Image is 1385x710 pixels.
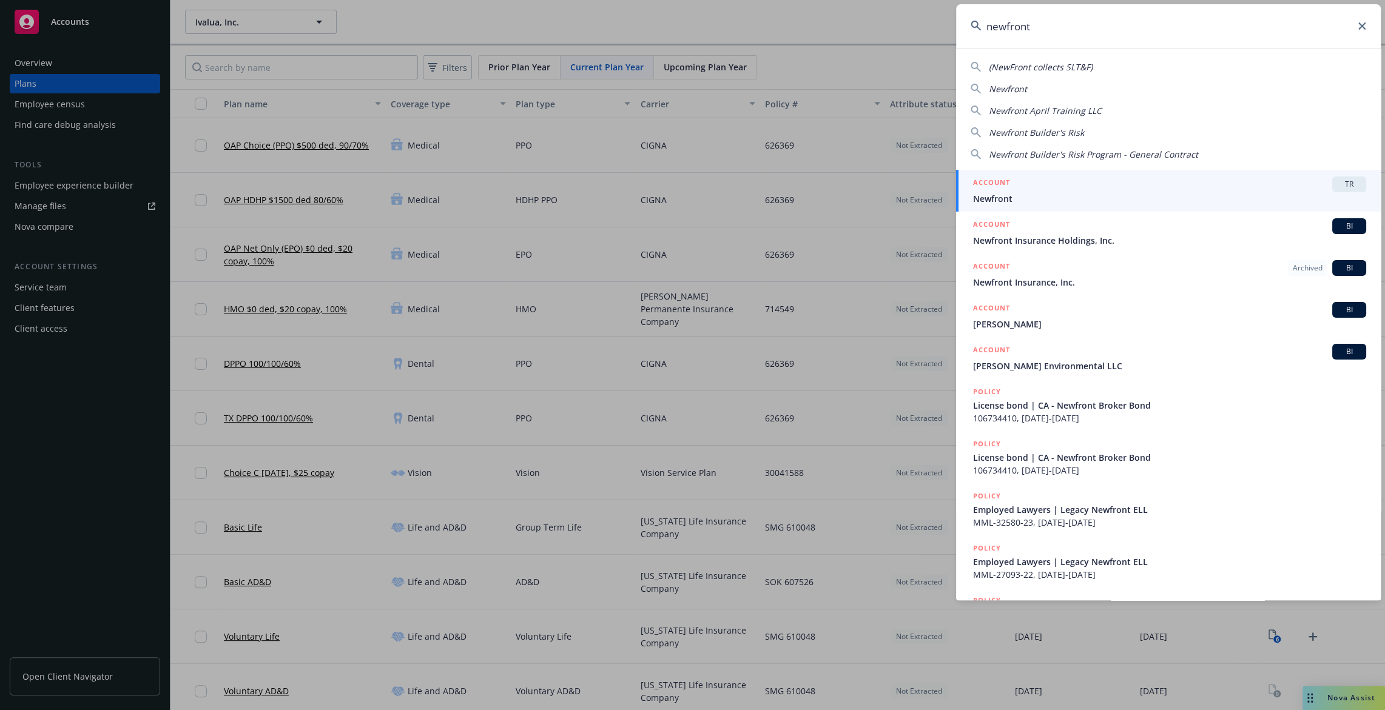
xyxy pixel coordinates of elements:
[973,192,1366,205] span: Newfront
[973,490,1001,502] h5: POLICY
[973,399,1366,412] span: License bond | CA - Newfront Broker Bond
[956,431,1381,483] a: POLICYLicense bond | CA - Newfront Broker Bond106734410, [DATE]-[DATE]
[973,176,1010,191] h5: ACCOUNT
[973,451,1366,464] span: License bond | CA - Newfront Broker Bond
[956,253,1381,295] a: ACCOUNTArchivedBINewfront Insurance, Inc.
[973,302,1010,316] h5: ACCOUNT
[973,503,1366,516] span: Employed Lawyers | Legacy Newfront ELL
[956,483,1381,535] a: POLICYEmployed Lawyers | Legacy Newfront ELLMML-32580-23, [DATE]-[DATE]
[1337,179,1361,190] span: TR
[956,4,1381,48] input: Search...
[989,127,1084,138] span: Newfront Builder's Risk
[973,542,1001,554] h5: POLICY
[1337,346,1361,357] span: BI
[973,276,1366,289] span: Newfront Insurance, Inc.
[973,218,1010,233] h5: ACCOUNT
[956,337,1381,379] a: ACCOUNTBI[PERSON_NAME] Environmental LLC
[989,83,1027,95] span: Newfront
[956,212,1381,253] a: ACCOUNTBINewfront Insurance Holdings, Inc.
[973,318,1366,330] span: [PERSON_NAME]
[989,61,1093,73] span: (NewFront collects SLT&F)
[1337,221,1361,232] span: BI
[989,105,1102,116] span: Newfront April Training LLC
[1337,304,1361,315] span: BI
[973,234,1366,247] span: Newfront Insurance Holdings, Inc.
[956,379,1381,431] a: POLICYLicense bond | CA - Newfront Broker Bond106734410, [DATE]-[DATE]
[956,170,1381,212] a: ACCOUNTTRNewfront
[973,260,1010,275] h5: ACCOUNT
[1337,263,1361,273] span: BI
[956,535,1381,588] a: POLICYEmployed Lawyers | Legacy Newfront ELLMML-27093-22, [DATE]-[DATE]
[973,360,1366,372] span: [PERSON_NAME] Environmental LLC
[989,149,1198,160] span: Newfront Builder's Risk Program - General Contract
[973,464,1366,477] span: 106734410, [DATE]-[DATE]
[973,555,1366,568] span: Employed Lawyers | Legacy Newfront ELL
[973,594,1001,606] h5: POLICY
[1293,263,1323,273] span: Archived
[973,412,1366,424] span: 106734410, [DATE]-[DATE]
[973,516,1366,529] span: MML-32580-23, [DATE]-[DATE]
[973,344,1010,358] h5: ACCOUNT
[973,438,1001,450] h5: POLICY
[973,386,1001,398] h5: POLICY
[956,295,1381,337] a: ACCOUNTBI[PERSON_NAME]
[956,588,1381,640] a: POLICY
[973,568,1366,581] span: MML-27093-22, [DATE]-[DATE]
